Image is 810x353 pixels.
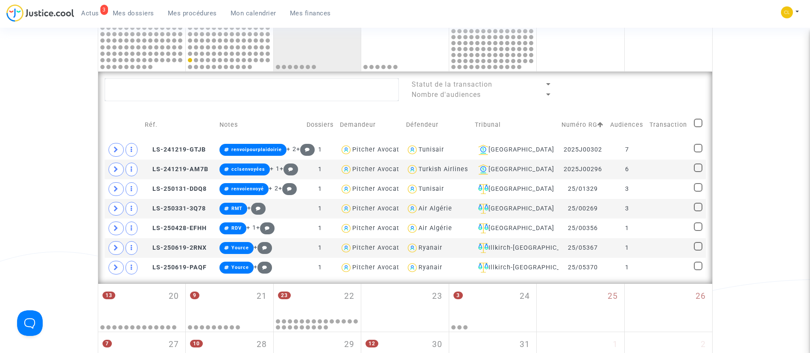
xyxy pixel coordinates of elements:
span: + [296,146,315,153]
div: jeudi octobre 23 [361,284,449,332]
div: lundi octobre 20, 13 events, click to expand [98,284,186,317]
span: + [278,185,297,192]
span: Mes finances [290,9,331,17]
span: 2 [701,338,706,351]
span: 21 [257,290,267,303]
div: [GEOGRAPHIC_DATA] [475,145,556,155]
div: vendredi octobre 24, 3 events, click to expand [449,284,537,317]
div: Illkirch-[GEOGRAPHIC_DATA] [475,263,556,273]
td: Tribunal [472,110,559,140]
span: + [256,224,275,231]
span: RMT [231,206,243,211]
div: Illkirch-[GEOGRAPHIC_DATA] [475,243,556,253]
span: + [254,244,272,251]
span: 23 [278,292,291,299]
span: 9 [190,292,199,299]
span: RDV [231,225,242,231]
td: Réf. [142,110,217,140]
div: Tunisair [418,185,444,193]
td: 25/00356 [559,219,607,238]
td: 6 [607,160,646,179]
img: icon-faciliter-sm.svg [478,243,488,253]
div: Ryanair [418,264,442,271]
img: icon-user.svg [406,262,418,274]
img: icon-user.svg [406,163,418,176]
span: 26 [696,290,706,303]
img: icon-banque.svg [478,145,488,155]
td: 25/00269 [559,199,607,219]
td: Numéro RG [559,110,607,140]
td: 1 [607,238,646,258]
span: 7 [102,340,112,347]
span: 25 [608,290,618,303]
span: + 1 [246,224,256,231]
span: 22 [344,290,354,303]
td: Transaction [646,110,691,140]
div: [GEOGRAPHIC_DATA] [475,204,556,214]
a: Mes procédures [161,7,224,20]
img: icon-faciliter-sm.svg [478,263,488,273]
td: 1 [304,160,337,179]
td: Dossiers [304,110,337,140]
a: Mon calendrier [224,7,283,20]
img: icon-faciliter-sm.svg [478,204,488,214]
td: 3 [607,179,646,199]
span: 30 [432,338,442,351]
td: 1 [304,140,337,160]
td: 1 [304,179,337,199]
img: icon-user.svg [406,203,418,215]
span: cclsenvoyées [231,166,265,172]
div: [GEOGRAPHIC_DATA] [475,223,556,233]
span: Statut de la transaction [412,80,492,88]
img: icon-user.svg [340,183,352,195]
td: 1 [607,258,646,277]
span: 24 [520,290,530,303]
span: LS-250331-3Q78 [145,205,206,212]
div: [GEOGRAPHIC_DATA] [475,184,556,194]
td: 2025J00296 [559,160,607,179]
td: Demandeur [337,110,403,140]
td: 25/05370 [559,258,607,277]
span: + [280,165,298,172]
div: Pitcher Avocat [352,264,399,271]
span: + 2 [287,146,296,153]
div: Air Algérie [418,205,452,212]
img: icon-user.svg [340,242,352,254]
img: icon-user.svg [406,242,418,254]
div: Ryanair [418,244,442,251]
a: Mes dossiers [106,7,161,20]
iframe: Help Scout Beacon - Open [17,310,43,336]
img: 6fca9af68d76bfc0a5525c74dfee314f [781,6,793,18]
span: 10 [190,340,203,347]
span: 27 [169,338,179,351]
span: Mes dossiers [113,9,154,17]
td: Défendeur [403,110,472,140]
img: icon-user.svg [340,203,352,215]
span: LS-241219-AM7B [145,166,208,173]
span: Actus [81,9,99,17]
td: Audiences [607,110,646,140]
span: + [247,204,266,212]
span: Mes procédures [168,9,217,17]
div: dimanche octobre 26 [625,284,712,332]
span: LS-250428-EFHH [145,225,207,232]
span: 12 [366,340,378,347]
div: 3 [100,5,108,15]
div: Pitcher Avocat [352,225,399,232]
span: 28 [257,338,267,351]
td: 25/05367 [559,238,607,258]
span: renvoipourplaidoirie [231,147,282,152]
span: 23 [432,290,442,303]
img: icon-user.svg [340,144,352,156]
td: 1 [607,219,646,238]
td: 1 [304,219,337,238]
div: Pitcher Avocat [352,205,399,212]
img: icon-user.svg [406,222,418,235]
div: Pitcher Avocat [352,146,399,153]
span: LS-250619-2RNX [145,244,207,251]
span: 20 [169,290,179,303]
a: 3Actus [74,7,106,20]
div: Pitcher Avocat [352,185,399,193]
span: + [254,263,272,271]
span: + 1 [270,165,280,172]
